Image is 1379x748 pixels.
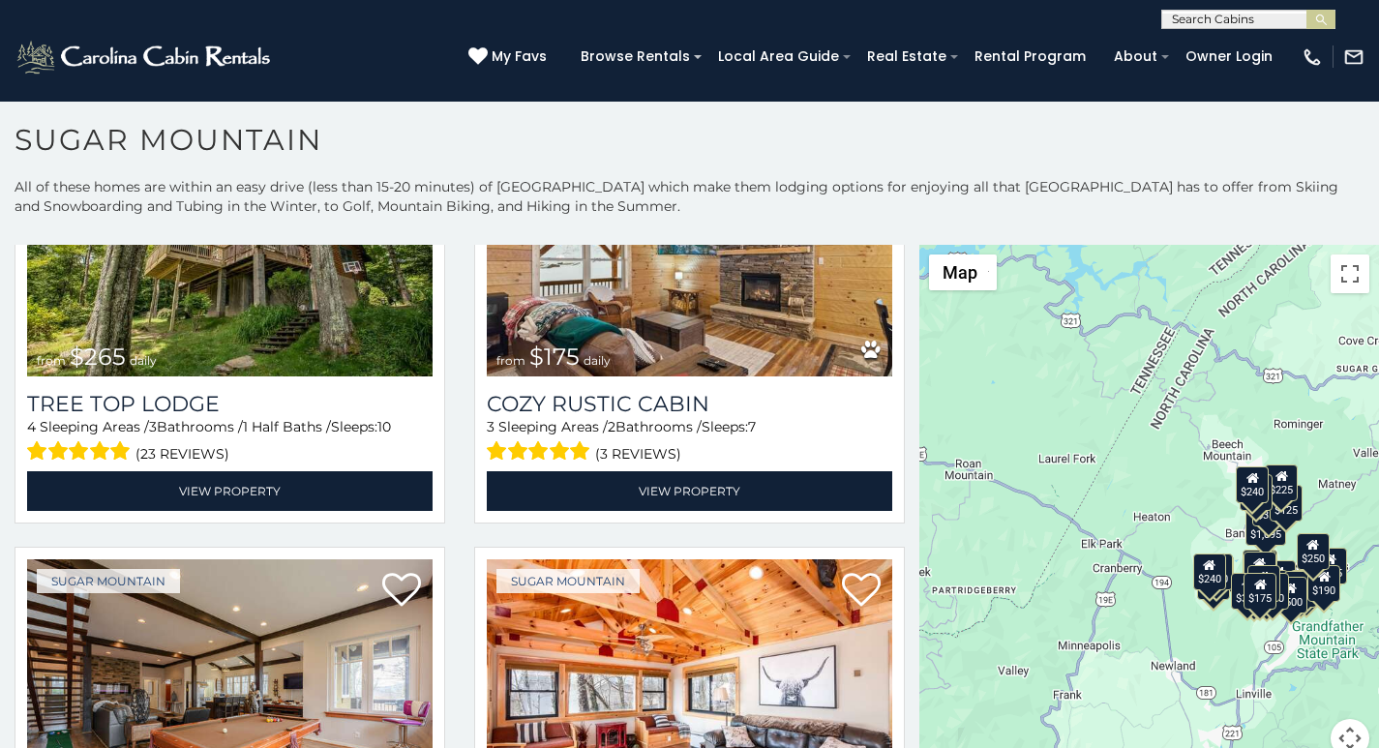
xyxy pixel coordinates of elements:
[492,46,547,67] span: My Favs
[1242,550,1274,586] div: $190
[27,391,433,417] a: Tree Top Lodge
[1231,573,1264,610] div: $375
[1274,577,1306,613] div: $500
[708,42,849,72] a: Local Area Guide
[15,38,276,76] img: White-1-2.png
[943,262,977,283] span: Map
[1343,46,1364,68] img: mail-regular-white.png
[1256,573,1289,610] div: $350
[1236,466,1269,503] div: $240
[1331,254,1369,293] button: Toggle fullscreen view
[487,418,495,435] span: 3
[1296,533,1329,570] div: $250
[1246,565,1279,602] div: $195
[1262,560,1295,597] div: $200
[487,471,892,511] a: View Property
[857,42,956,72] a: Real Estate
[1244,573,1276,610] div: $175
[584,353,611,368] span: daily
[243,418,331,435] span: 1 Half Baths /
[130,353,157,368] span: daily
[1104,42,1167,72] a: About
[377,418,391,435] span: 10
[149,418,157,435] span: 3
[608,418,615,435] span: 2
[496,353,525,368] span: from
[37,353,66,368] span: from
[1302,46,1323,68] img: phone-regular-white.png
[382,571,421,612] a: Add to favorites
[487,417,892,466] div: Sleeping Areas / Bathrooms / Sleeps:
[1283,571,1316,608] div: $195
[1313,548,1346,584] div: $155
[37,569,180,593] a: Sugar Mountain
[1192,554,1225,590] div: $240
[1244,509,1285,546] div: $1,095
[27,471,433,511] a: View Property
[842,571,881,612] a: Add to favorites
[595,441,681,466] span: (3 reviews)
[571,42,700,72] a: Browse Rentals
[529,343,580,371] span: $175
[929,254,997,290] button: Change map style
[1176,42,1282,72] a: Owner Login
[1243,552,1275,588] div: $300
[1265,464,1298,501] div: $225
[468,46,552,68] a: My Favs
[748,418,756,435] span: 7
[1307,565,1340,602] div: $190
[135,441,229,466] span: (23 reviews)
[487,391,892,417] a: Cozy Rustic Cabin
[27,418,36,435] span: 4
[1269,485,1302,522] div: $125
[27,417,433,466] div: Sleeping Areas / Bathrooms / Sleeps:
[70,343,126,371] span: $265
[965,42,1095,72] a: Rental Program
[1239,474,1272,511] div: $170
[496,569,640,593] a: Sugar Mountain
